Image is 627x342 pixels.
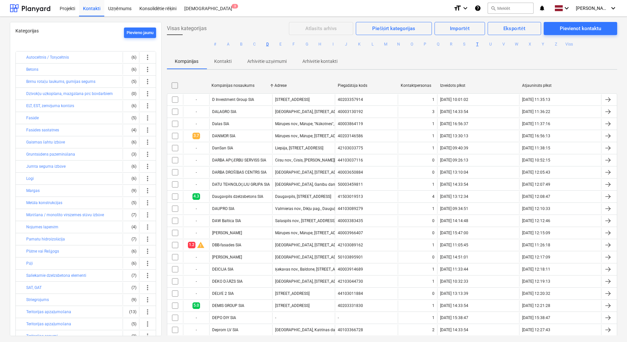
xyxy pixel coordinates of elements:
[563,4,571,12] i: keyboard_arrow_down
[144,296,152,304] span: more_vert
[526,40,534,48] button: X
[144,53,152,61] span: more_vert
[26,259,33,267] button: Pāļi
[338,97,363,102] div: 40203357914
[275,194,331,199] div: Daugavpils, [STREET_ADDRESS]
[212,279,243,284] div: DEKO DĀRZS SIA
[338,146,363,150] div: 42103033775
[356,22,432,35] button: Piešķirt kategorijas
[127,29,153,37] div: Pievieno jaunu
[432,303,435,308] div: 1
[475,4,481,12] i: Zināšanu pamats
[26,53,69,61] button: Autoceltnis / Torņceltnis
[432,194,435,199] div: 4
[144,284,152,292] span: more_vert
[126,270,136,281] div: (7)
[212,170,267,175] div: DARBA DROŠĪBAS CENTRS SIA
[522,328,550,332] div: [DATE] 12:27:43
[440,170,468,175] div: [DATE] 13:10:04
[522,170,550,175] div: [DATE] 12:05:43
[275,279,349,284] div: [GEOGRAPHIC_DATA], [STREET_ADDRESS]
[338,303,363,308] div: 40203331830
[275,109,349,114] div: [GEOGRAPHIC_DATA], [STREET_ADDRESS]
[440,267,468,272] div: [DATE] 11:33:44
[338,109,363,114] div: 40003130192
[126,125,136,135] div: (4)
[26,126,59,134] button: Fasādes sastatnes
[126,210,136,220] div: (7)
[440,158,468,162] div: [DATE] 09:26:13
[126,64,136,75] div: (6)
[338,170,363,175] div: 40003650884
[212,218,241,223] div: DAW Baltica SIA
[440,206,468,211] div: [DATE] 09:34:51
[15,28,39,33] span: Kategorijas
[440,303,468,308] div: [DATE] 14:33:54
[26,272,86,279] button: Saliekamie dzelzsbetona elementi
[440,243,468,247] div: [DATE] 11:05:45
[26,211,104,219] button: Mūrēšana / monolīto virszemes stāvu izbūve
[26,320,71,328] button: Teritorijas apzaļumošana
[126,52,136,63] div: (6)
[342,40,350,48] button: J
[192,133,200,139] span: 3.7
[197,241,205,249] span: warning
[522,182,550,187] div: [DATE] 12:07:49
[126,307,136,317] div: (13)
[338,328,363,332] div: 40103366728
[338,291,363,296] div: 44103011884
[144,138,152,146] span: more_vert
[329,40,337,48] button: I
[212,146,233,150] div: DanSan SIA
[338,206,363,211] div: 44103089279
[275,122,350,126] div: Mārupes nov., Mārupe, "Nākotnes", LV-2167
[144,102,152,110] span: more_vert
[126,113,136,123] div: (5)
[26,162,66,170] button: Jumta seguma izbūve
[275,315,276,320] div: -
[212,194,263,199] div: Daugavpils dzelzsbetons SIA
[488,3,534,14] button: Meklēt
[432,243,435,247] div: 1
[513,40,521,48] button: W
[126,76,136,87] div: (5)
[560,24,601,33] div: Pievienot kontaktu
[275,97,310,102] div: [STREET_ADDRESS]
[144,235,152,243] span: more_vert
[302,58,337,65] p: Arhivētie kontakti
[316,40,324,48] button: H
[144,126,152,134] span: more_vert
[275,291,310,296] div: [STREET_ADDRESS]
[522,291,550,296] div: [DATE] 12:20:32
[432,279,435,284] div: 1
[126,88,136,99] div: (0)
[126,319,136,329] div: (5)
[183,94,209,105] div: -
[275,146,323,151] div: Liepāja, [STREET_ADDRESS]
[552,40,560,48] button: Z
[338,231,363,235] div: 40003966407
[440,182,468,187] div: [DATE] 14:33:54
[275,231,349,236] div: Mārupes nov., Mārupe, [STREET_ADDRESS]
[144,211,152,219] span: more_vert
[251,40,258,48] button: C
[26,332,58,340] button: Teritorijas segumi
[408,40,416,48] button: O
[338,83,395,88] div: Piegādātāja kods
[126,246,136,256] div: (6)
[338,267,363,272] div: 40003914689
[369,40,376,48] button: L
[522,206,550,211] div: [DATE] 12:10:33
[440,291,468,296] div: [DATE] 13:13:39
[440,146,468,150] div: [DATE] 09:40:39
[440,122,468,126] div: [DATE] 16:56:37
[188,242,195,248] span: 1.2
[440,218,468,223] div: [DATE] 14:14:48
[440,194,468,199] div: [DATE] 13:12:34
[144,320,152,328] span: more_vert
[434,40,442,48] button: Q
[544,22,617,35] button: Pievienot kontaktu
[183,203,209,214] div: -
[144,223,152,231] span: more_vert
[126,234,136,244] div: (7)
